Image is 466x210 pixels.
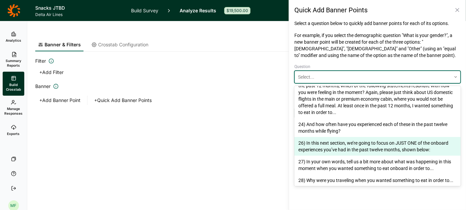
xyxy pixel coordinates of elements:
a: Manage Responses [3,96,24,120]
p: Select a question below to quickly add banner points for each of its options. [294,20,461,27]
div: 27) In your own words, tell us a bit more about what was happening in this moment when you wanted... [294,156,461,174]
div: 23) Thinking about anytime you wanted to eat something while on a flight in the past 12 months, w... [294,73,461,118]
a: Exports [3,120,24,141]
div: 26) In this next section, we’re going to focus on JUST ONE of the onboard experiences you’ve had ... [294,137,461,156]
button: +Add Banner Point [35,96,84,105]
span: Delta Air Lines [35,12,123,17]
span: Crosstab Configuration [98,41,148,48]
span: Manage Responses [4,106,23,116]
p: For example, if you select the demographic question "What is your gender?", a new banner point wi... [294,32,461,59]
button: +Add Filter [35,68,68,77]
span: Analytics [6,38,21,43]
label: Question [294,64,461,69]
a: Summary Reports [3,48,24,72]
div: 24) And how often have you experienced each of these in the past twelve months while flying? [294,118,461,137]
span: Build Crosstab [5,82,22,92]
h1: Snacks JTBD [35,4,123,12]
span: Exports [7,131,20,136]
a: Analytics [3,26,24,48]
div: $19,500.00 [224,7,250,14]
h1: Quick Add Banner Points [294,5,368,15]
div: 28) Why were you traveling when you wanted something to eat in order to... [294,174,461,186]
span: Filter [35,57,46,65]
span: Banner [35,82,51,90]
span: Summary Reports [5,58,22,68]
button: +Quick Add Banner Points [90,96,156,105]
span: Banner & Filters [45,41,81,48]
a: Build Crosstab [3,72,24,96]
